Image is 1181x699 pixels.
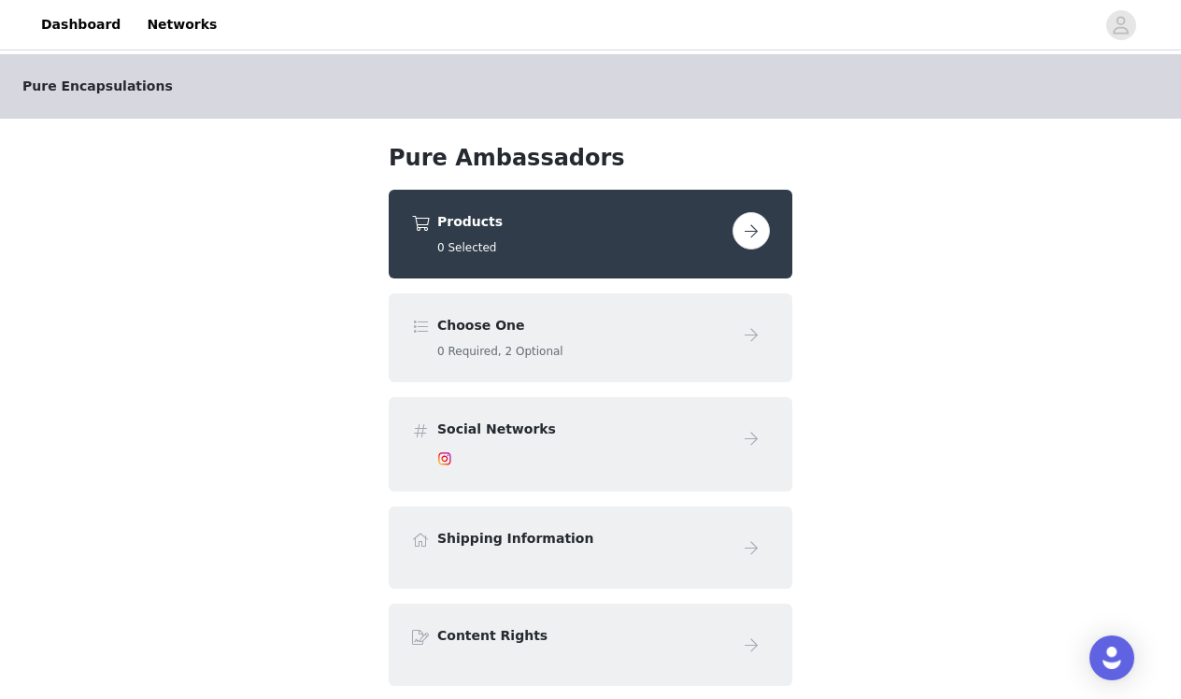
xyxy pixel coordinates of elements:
[437,239,725,256] h5: 0 Selected
[389,397,792,492] div: Social Networks
[437,626,725,646] h4: Content Rights
[437,451,452,466] img: Instagram Icon
[437,420,725,439] h4: Social Networks
[22,77,173,96] span: Pure Encapsulations
[389,141,792,175] h1: Pure Ambassadors
[1089,635,1134,680] div: Open Intercom Messenger
[30,4,132,46] a: Dashboard
[1112,10,1130,40] div: avatar
[389,190,792,278] div: Products
[135,4,228,46] a: Networks
[389,293,792,382] div: Choose One
[437,212,725,232] h4: Products
[437,343,725,360] h5: 0 Required, 2 Optional
[437,529,725,549] h4: Shipping Information
[389,506,792,589] div: Shipping Information
[437,316,725,335] h4: Choose One
[389,604,792,686] div: Content Rights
